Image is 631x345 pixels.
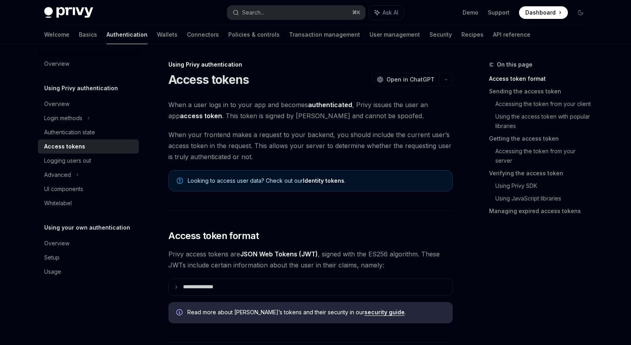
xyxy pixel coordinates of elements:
div: Setup [44,253,60,262]
a: Dashboard [519,6,568,19]
a: Connectors [187,25,219,44]
div: Overview [44,99,69,109]
a: Overview [38,57,139,71]
span: Read more about [PERSON_NAME]’s tokens and their security in our . [187,308,445,316]
span: When a user logs in to your app and becomes , Privy issues the user an app . This token is signed... [168,99,453,121]
svg: Note [177,178,183,184]
a: User management [370,25,420,44]
div: UI components [44,184,83,194]
h5: Using your own authentication [44,223,130,232]
button: Search...⌘K [227,6,365,20]
a: Recipes [461,25,484,44]
a: Wallets [157,25,177,44]
div: Access tokens [44,142,85,151]
a: Verifying the access token [489,167,593,180]
a: Overview [38,236,139,250]
a: Using JavaScript libraries [495,192,593,205]
a: Setup [38,250,139,265]
strong: access token [180,112,222,120]
a: UI components [38,182,139,196]
div: Search... [242,8,264,17]
span: ⌘ K [352,9,360,16]
h5: Using Privy authentication [44,83,118,93]
span: Dashboard [525,9,556,17]
div: Whitelabel [44,198,72,208]
img: dark logo [44,7,93,18]
a: Access tokens [38,139,139,154]
a: Welcome [44,25,69,44]
a: Managing expired access tokens [489,205,593,217]
button: Toggle dark mode [574,6,587,19]
a: Overview [38,97,139,111]
a: security guide [364,309,405,316]
span: Open in ChatGPT [386,76,435,83]
div: Using Privy authentication [168,61,453,69]
strong: authenticated [308,101,352,109]
a: Whitelabel [38,196,139,210]
span: Looking to access user data? Check out our . [188,177,444,185]
div: Authentication state [44,128,95,137]
a: Getting the access token [489,132,593,145]
a: Authentication state [38,125,139,139]
a: API reference [493,25,530,44]
a: Sending the access token [489,85,593,98]
a: Using the access token with popular libraries [495,110,593,132]
a: Identity tokens [303,177,344,184]
svg: Info [176,309,184,317]
a: Logging users out [38,154,139,168]
a: Accessing the token from your server [495,145,593,167]
a: Demo [463,9,478,17]
div: Login methods [44,113,82,123]
div: Logging users out [44,156,91,165]
a: Support [488,9,510,17]
div: Usage [44,267,61,276]
div: Overview [44,239,69,248]
a: Transaction management [289,25,360,44]
a: Policies & controls [228,25,280,44]
span: Access token format [168,230,259,242]
a: Authentication [106,25,147,44]
a: Basics [79,25,97,44]
a: Using Privy SDK [495,180,593,192]
span: Ask AI [383,9,398,17]
span: When your frontend makes a request to your backend, you should include the current user’s access ... [168,129,453,162]
button: Ask AI [369,6,404,20]
a: Usage [38,265,139,279]
button: Open in ChatGPT [372,73,439,86]
div: Advanced [44,170,71,180]
a: Access token format [489,72,593,85]
a: Security [429,25,452,44]
div: Overview [44,59,69,69]
span: Privy access tokens are , signed with the ES256 algorithm. These JWTs include certain information... [168,249,453,271]
a: JSON Web Tokens (JWT) [240,250,318,258]
span: On this page [497,60,532,69]
h1: Access tokens [168,72,249,87]
a: Accessing the token from your client [495,98,593,110]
